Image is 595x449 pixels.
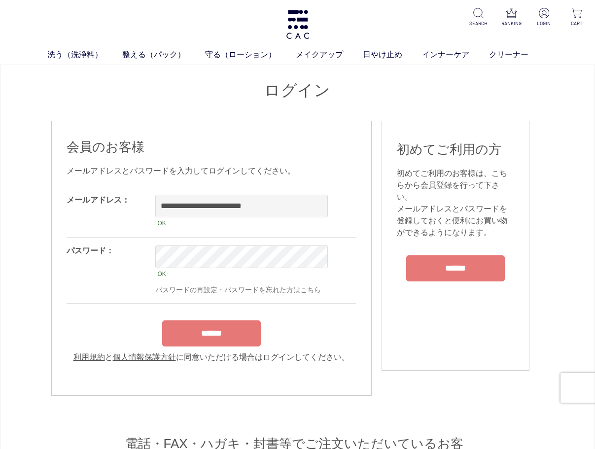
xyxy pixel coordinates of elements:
[67,139,144,154] span: 会員のお客様
[113,353,176,361] a: 個人情報保護方針
[566,20,587,27] p: CART
[296,49,363,61] a: メイクアップ
[155,268,328,280] div: OK
[122,49,205,61] a: 整える（パック）
[566,8,587,27] a: CART
[501,8,522,27] a: RANKING
[468,20,489,27] p: SEARCH
[533,8,554,27] a: LOGIN
[67,196,130,204] label: メールアドレス：
[155,286,321,294] a: パスワードの再設定・パスワードを忘れた方はこちら
[155,217,328,229] div: OK
[285,10,311,39] img: logo
[489,49,548,61] a: クリーナー
[533,20,554,27] p: LOGIN
[422,49,489,61] a: インナーケア
[501,20,522,27] p: RANKING
[67,351,356,363] div: と に同意いただける場合はログインしてください。
[205,49,296,61] a: 守る（ローション）
[397,142,501,157] span: 初めてご利用の方
[67,165,356,177] div: メールアドレスとパスワードを入力してログインしてください。
[73,353,105,361] a: 利用規約
[51,80,544,101] h1: ログイン
[67,246,114,255] label: パスワード：
[363,49,422,61] a: 日やけ止め
[468,8,489,27] a: SEARCH
[47,49,122,61] a: 洗う（洗浄料）
[397,168,514,239] div: 初めてご利用のお客様は、こちらから会員登録を行って下さい。 メールアドレスとパスワードを登録しておくと便利にお買い物ができるようになります。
